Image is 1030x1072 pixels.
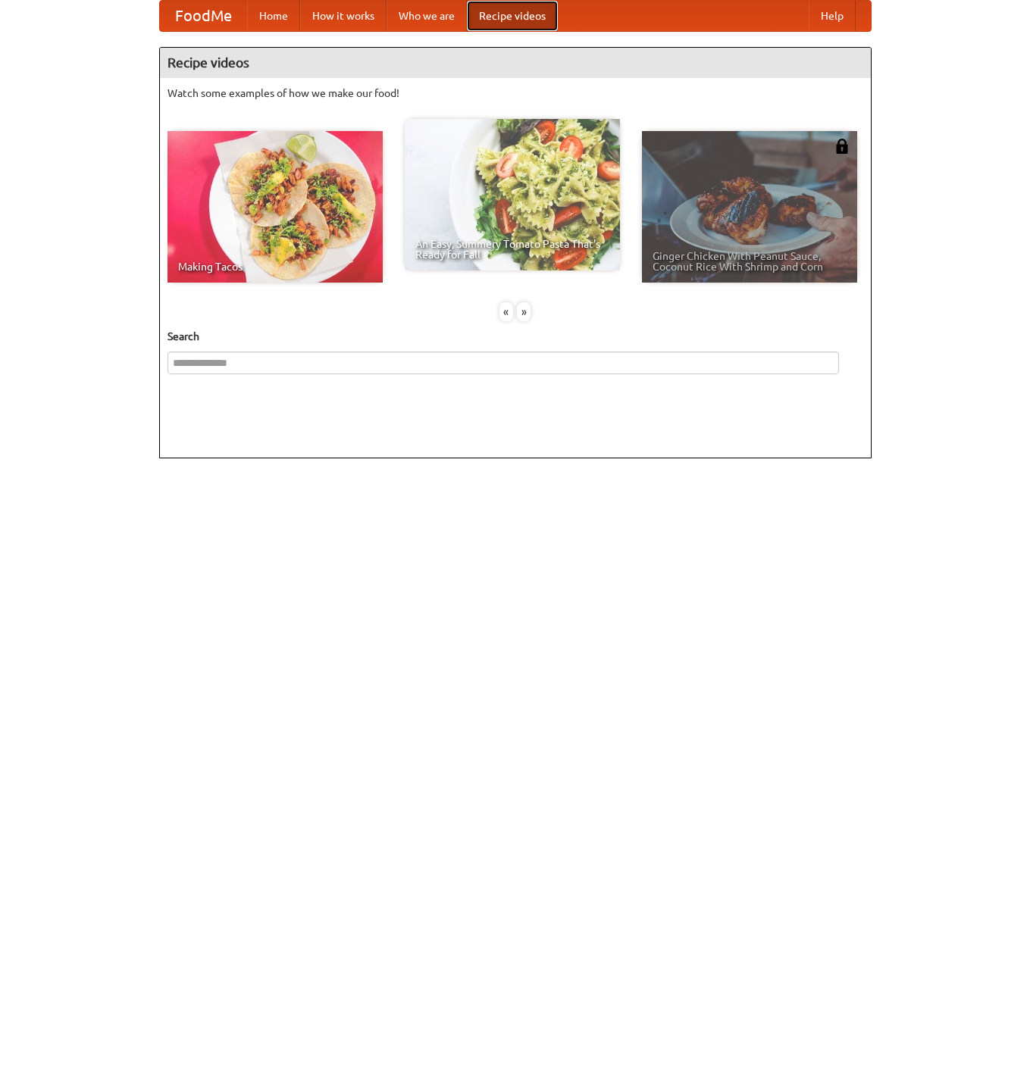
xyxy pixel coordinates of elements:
h4: Recipe videos [160,48,871,78]
span: Making Tacos [178,261,372,272]
div: « [499,302,513,321]
span: An Easy, Summery Tomato Pasta That's Ready for Fall [415,239,609,260]
a: FoodMe [160,1,247,31]
a: Home [247,1,300,31]
a: Who we are [387,1,467,31]
a: Making Tacos [167,131,383,283]
p: Watch some examples of how we make our food! [167,86,863,101]
div: » [517,302,531,321]
a: An Easy, Summery Tomato Pasta That's Ready for Fall [405,119,620,270]
a: Help [809,1,856,31]
a: How it works [300,1,387,31]
a: Recipe videos [467,1,558,31]
h5: Search [167,329,863,344]
img: 483408.png [834,139,850,154]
